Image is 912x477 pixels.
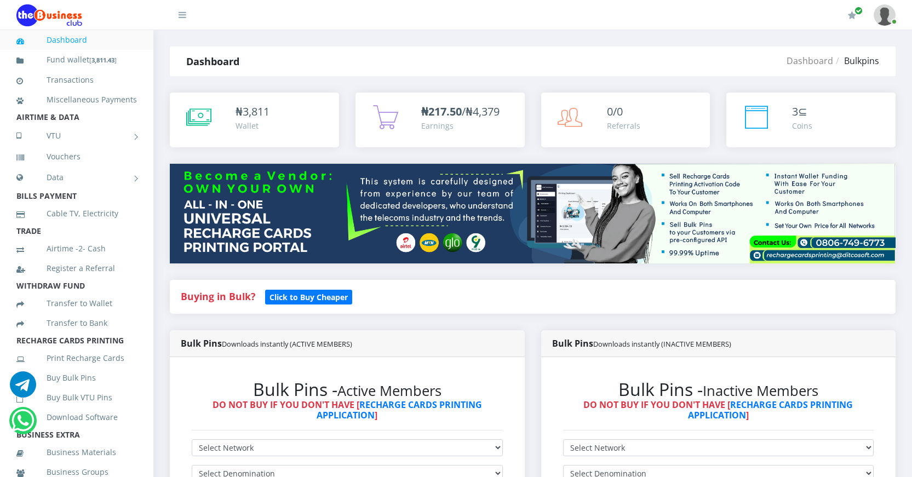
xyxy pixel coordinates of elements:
[874,4,896,26] img: User
[583,399,853,421] strong: DO NOT BUY IF YOU DON'T HAVE [ ]
[16,87,137,112] a: Miscellaneous Payments
[552,337,731,349] strong: Bulk Pins
[16,311,137,336] a: Transfer to Bank
[787,55,833,67] a: Dashboard
[541,93,710,147] a: 0/0 Referrals
[688,399,853,421] a: RECHARGE CARDS PRINTING APPLICATION
[265,290,352,303] a: Click to Buy Cheaper
[854,7,863,15] span: Renew/Upgrade Subscription
[243,104,269,119] span: 3,811
[16,164,137,191] a: Data
[337,381,441,400] small: Active Members
[792,104,812,120] div: ⊆
[607,120,640,131] div: Referrals
[792,120,812,131] div: Coins
[16,4,82,26] img: Logo
[192,379,503,400] h2: Bulk Pins -
[848,11,856,20] i: Renew/Upgrade Subscription
[12,416,34,434] a: Chat for support
[16,47,137,73] a: Fund wallet[3,811.43]
[421,120,500,131] div: Earnings
[317,399,482,421] a: RECHARGE CARDS PRINTING APPLICATION
[593,339,731,349] small: Downloads instantly (INACTIVE MEMBERS)
[16,291,137,316] a: Transfer to Wallet
[607,104,623,119] span: 0/0
[181,337,352,349] strong: Bulk Pins
[792,104,798,119] span: 3
[16,27,137,53] a: Dashboard
[10,380,36,398] a: Chat for support
[213,399,482,421] strong: DO NOT BUY IF YOU DON'T HAVE [ ]
[16,256,137,281] a: Register a Referral
[16,385,137,410] a: Buy Bulk VTU Pins
[421,104,500,119] span: /₦4,379
[16,122,137,150] a: VTU
[421,104,462,119] b: ₦217.50
[16,405,137,430] a: Download Software
[16,365,137,390] a: Buy Bulk Pins
[222,339,352,349] small: Downloads instantly (ACTIVE MEMBERS)
[16,144,137,169] a: Vouchers
[186,55,239,68] strong: Dashboard
[16,346,137,371] a: Print Recharge Cards
[91,56,114,64] b: 3,811.43
[16,440,137,465] a: Business Materials
[170,164,896,263] img: multitenant_rcp.png
[16,201,137,226] a: Cable TV, Electricity
[236,104,269,120] div: ₦
[89,56,117,64] small: [ ]
[170,93,339,147] a: ₦3,811 Wallet
[563,379,874,400] h2: Bulk Pins -
[236,120,269,131] div: Wallet
[833,54,879,67] li: Bulkpins
[703,381,818,400] small: Inactive Members
[269,292,348,302] b: Click to Buy Cheaper
[181,290,255,303] strong: Buying in Bulk?
[355,93,525,147] a: ₦217.50/₦4,379 Earnings
[16,67,137,93] a: Transactions
[16,236,137,261] a: Airtime -2- Cash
